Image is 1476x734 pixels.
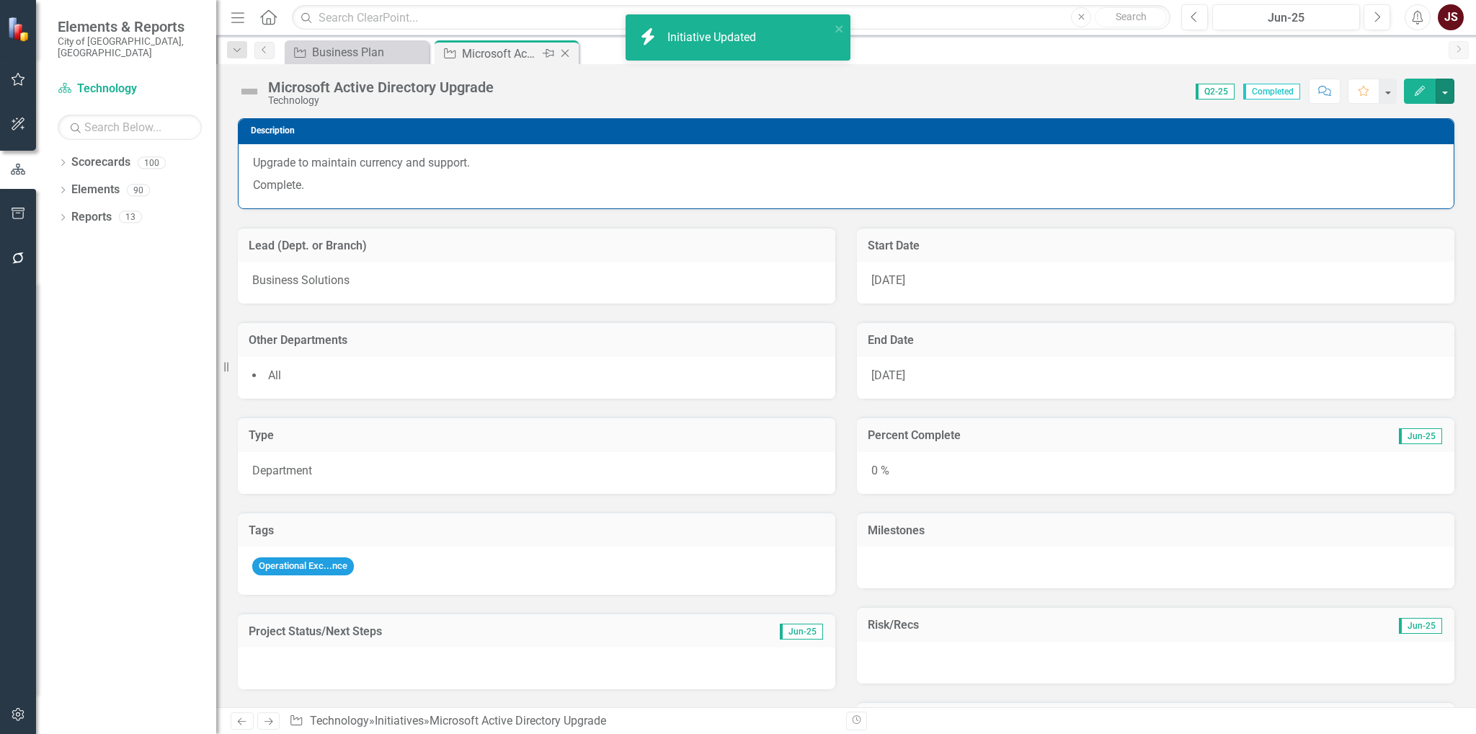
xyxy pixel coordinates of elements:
[71,209,112,226] a: Reports
[249,625,680,638] h3: Project Status/Next Steps
[868,619,1175,632] h3: Risk/Recs
[289,713,835,730] div: » »
[58,35,202,59] small: City of [GEOGRAPHIC_DATA], [GEOGRAPHIC_DATA]
[1212,4,1360,30] button: Jun-25
[667,30,760,46] div: Initiative Updated
[288,43,425,61] a: Business Plan
[375,714,424,728] a: Initiatives
[462,45,539,63] div: Microsoft Active Directory Upgrade
[312,43,425,61] div: Business Plan
[127,184,150,196] div: 90
[868,524,1444,537] h3: Milestones
[58,81,202,97] a: Technology
[868,429,1257,442] h3: Percent Complete
[1399,428,1442,444] span: Jun-25
[253,155,1439,174] p: Upgrade to maintain currency and support.
[868,334,1444,347] h3: End Date
[780,624,823,640] span: Jun-25
[430,714,606,728] div: Microsoft Active Directory Upgrade
[138,156,166,169] div: 100
[310,714,369,728] a: Technology
[71,182,120,198] a: Elements
[252,557,354,575] span: Operational Exc...nce
[7,17,32,42] img: ClearPoint Strategy
[857,452,1454,494] div: 0 %
[249,429,824,442] h3: Type
[1095,7,1167,27] button: Search
[1196,84,1235,100] span: Q2-25
[249,334,824,347] h3: Other Departments
[119,211,142,224] div: 13
[251,126,1446,136] h3: Description
[1243,84,1300,100] span: Completed
[249,524,824,537] h3: Tags
[252,464,312,477] span: Department
[268,95,494,106] div: Technology
[1217,9,1355,27] div: Jun-25
[292,5,1170,30] input: Search ClearPoint...
[58,18,202,35] span: Elements & Reports
[268,79,494,95] div: Microsoft Active Directory Upgrade
[868,239,1444,252] h3: Start Date
[252,273,821,289] p: Business Solutions
[871,368,905,382] span: [DATE]
[268,368,281,382] span: All
[58,115,202,140] input: Search Below...
[1116,11,1147,22] span: Search
[71,154,130,171] a: Scorecards
[1438,4,1464,30] button: JS
[1399,618,1442,634] span: Jun-25
[238,80,261,103] img: Not Defined
[249,239,824,252] h3: Lead (Dept. or Branch)
[253,174,1439,194] p: Complete.
[835,20,845,37] button: close
[871,273,905,287] span: [DATE]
